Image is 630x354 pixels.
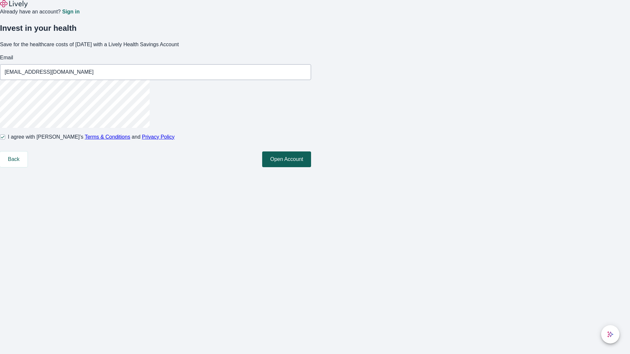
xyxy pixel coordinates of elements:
a: Sign in [62,9,79,14]
a: Privacy Policy [142,134,175,140]
button: chat [601,325,619,344]
span: I agree with [PERSON_NAME]’s and [8,133,175,141]
button: Open Account [262,151,311,167]
svg: Lively AI Assistant [607,331,614,338]
a: Terms & Conditions [85,134,130,140]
